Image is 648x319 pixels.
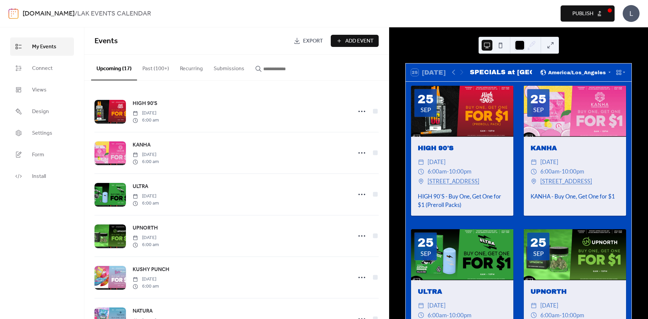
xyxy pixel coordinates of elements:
a: [DOMAIN_NAME] [23,7,75,20]
a: Connect [10,59,74,77]
span: 6:00am [428,167,447,177]
b: LAK EVENTS CALENDAR [77,7,151,20]
div: ​ [418,157,424,167]
span: 6:00 am [133,241,159,248]
div: Sep [421,250,431,257]
span: [DATE] [540,157,558,167]
div: ​ [531,157,537,167]
a: HIGH 90'S [133,99,157,108]
button: Recurring [174,55,208,80]
div: ​ [418,167,424,177]
a: Form [10,145,74,164]
button: Publish [561,5,615,22]
div: KANHA [524,143,626,153]
span: Add Event [345,37,374,45]
span: [DATE] [133,276,159,283]
span: 6:00 am [133,200,159,207]
button: Past (100+) [137,55,174,80]
span: [DATE] [133,110,159,117]
span: 6:00 am [133,158,159,165]
span: My Events [32,43,56,51]
span: NATURA [133,307,153,315]
b: / [75,7,77,20]
div: Sep [533,250,544,257]
div: ​ [531,167,537,177]
span: [DATE] [133,193,159,200]
a: Design [10,102,74,121]
a: Views [10,81,74,99]
div: ULTRA [411,287,513,297]
div: Sep [533,107,544,113]
span: Events [94,34,118,49]
div: SPECIALS at [GEOGRAPHIC_DATA] [470,68,532,77]
button: Upcoming (17) [91,55,137,80]
div: ​ [418,177,424,186]
div: HIGH 90'S - Buy One, Get One for $1 (Preroll Packs) [411,192,513,209]
span: 10:00pm [449,167,471,177]
div: HIGH 90'S [411,143,513,153]
div: 25 [417,237,434,249]
span: 6:00 am [133,283,159,290]
div: KANHA - Buy One, Get One for $1 [524,192,626,201]
span: [DATE] [428,157,446,167]
a: KANHA [133,141,151,150]
div: 25 [530,93,546,105]
span: UPNORTH [133,224,158,232]
span: Form [32,151,44,159]
button: Submissions [208,55,250,80]
a: UPNORTH [133,224,158,233]
span: 6:00am [540,167,560,177]
div: L [623,5,640,22]
span: HIGH 90'S [133,100,157,108]
span: - [447,167,449,177]
span: ULTRA [133,183,148,191]
span: Design [32,108,49,116]
a: ULTRA [133,182,148,191]
a: Settings [10,124,74,142]
span: Publish [572,10,593,18]
span: 10:00pm [562,167,584,177]
span: [DATE] [133,151,159,158]
div: ​ [531,177,537,186]
span: Settings [32,129,52,137]
img: logo [8,8,19,19]
span: [DATE] [133,234,159,241]
span: Connect [32,64,53,73]
a: KUSHY PUNCH [133,265,169,274]
span: 6:00 am [133,117,159,124]
span: Install [32,172,46,181]
div: Sep [421,107,431,113]
a: [STREET_ADDRESS] [428,177,479,186]
span: Views [32,86,47,94]
div: 25 [417,93,434,105]
span: - [560,167,562,177]
span: America/Los_Angeles [548,70,606,75]
span: KANHA [133,141,151,149]
span: [DATE] [428,301,446,311]
div: 25 [530,237,546,249]
div: ​ [531,301,537,311]
a: Install [10,167,74,185]
div: ​ [418,301,424,311]
span: [DATE] [540,301,558,311]
button: Add Event [331,35,379,47]
a: My Events [10,37,74,56]
a: Export [289,35,328,47]
div: UPNORTH [524,287,626,297]
span: KUSHY PUNCH [133,266,169,274]
a: [STREET_ADDRESS] [540,177,592,186]
a: NATURA [133,307,153,316]
span: Export [303,37,323,45]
